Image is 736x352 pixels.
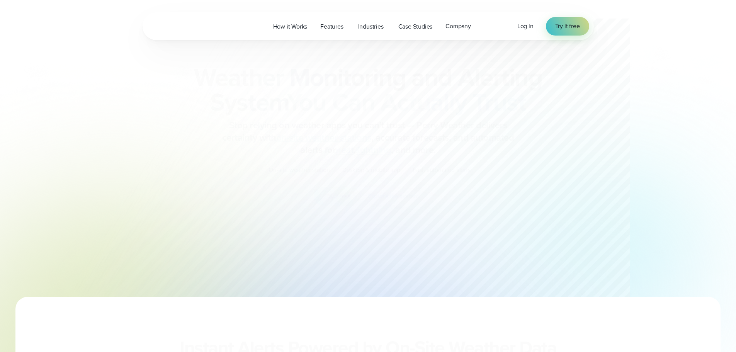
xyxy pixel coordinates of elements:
span: Case Studies [398,22,433,31]
span: How it Works [273,22,308,31]
a: Try it free [546,17,589,36]
span: Features [320,22,343,31]
a: Case Studies [392,19,439,34]
a: Log in [517,22,534,31]
a: How it Works [267,19,314,34]
span: Industries [358,22,384,31]
span: Company [445,22,471,31]
span: Try it free [555,22,580,31]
